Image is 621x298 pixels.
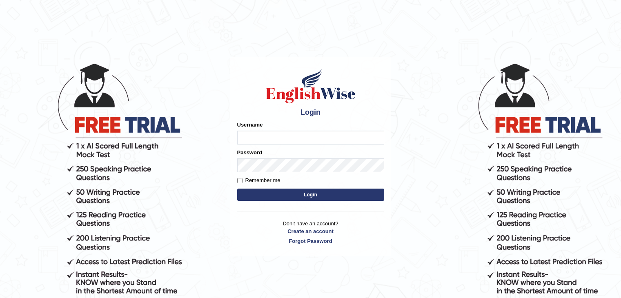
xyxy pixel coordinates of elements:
[237,109,384,117] h4: Login
[237,220,384,245] p: Don't have an account?
[264,68,357,105] img: Logo of English Wise sign in for intelligent practice with AI
[237,237,384,245] a: Forgot Password
[237,227,384,235] a: Create an account
[237,178,243,183] input: Remember me
[237,189,384,201] button: Login
[237,149,262,156] label: Password
[237,176,280,185] label: Remember me
[237,121,263,129] label: Username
